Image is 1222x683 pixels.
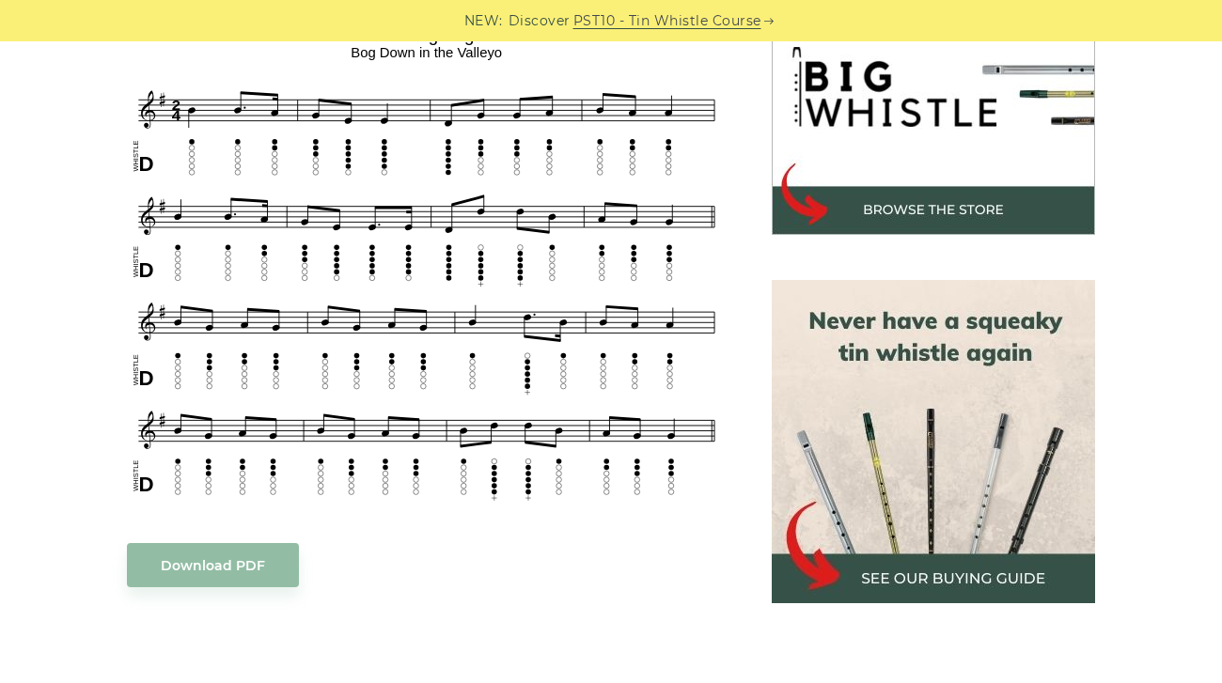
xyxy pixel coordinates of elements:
[509,10,571,32] span: Discover
[772,280,1095,603] img: tin whistle buying guide
[127,543,299,587] a: Download PDF
[573,10,761,32] a: PST10 - Tin Whistle Course
[464,10,503,32] span: NEW:
[127,19,727,505] img: Rattling Bog Tin Whistle Tab & Sheet Music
